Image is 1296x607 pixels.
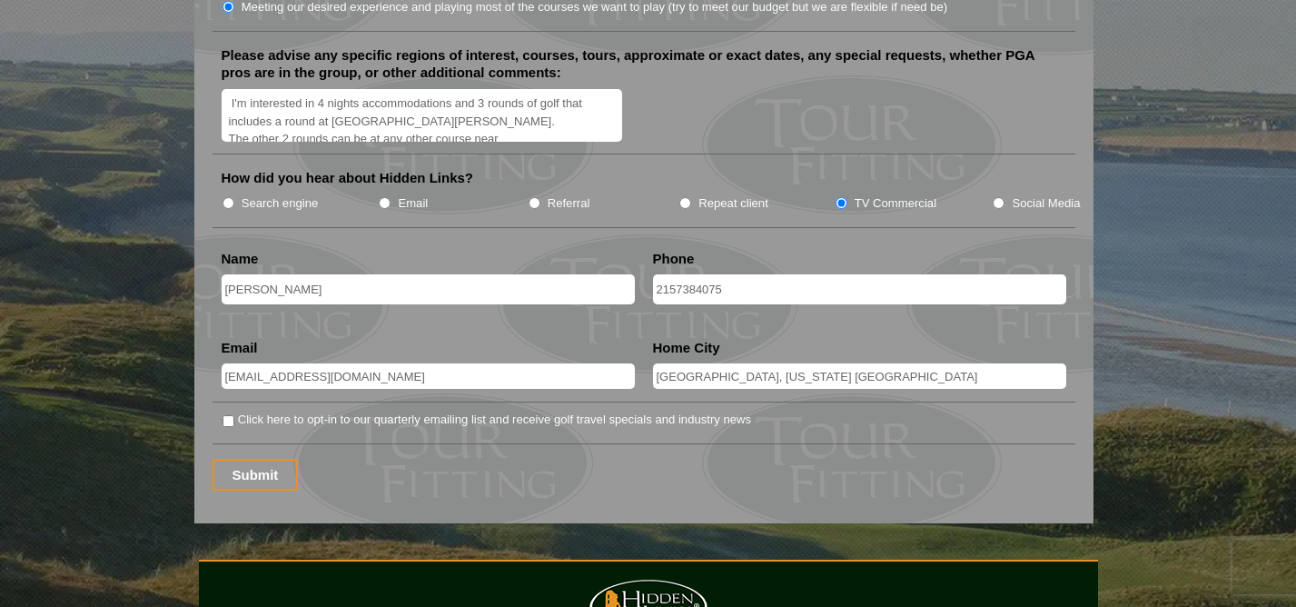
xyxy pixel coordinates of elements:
[653,250,695,268] label: Phone
[548,194,590,213] label: Referral
[1012,194,1080,213] label: Social Media
[698,194,768,213] label: Repeat client
[242,194,319,213] label: Search engine
[398,194,428,213] label: Email
[222,250,259,268] label: Name
[855,194,936,213] label: TV Commercial
[222,46,1066,82] label: Please advise any specific regions of interest, courses, tours, approximate or exact dates, any s...
[222,89,623,143] textarea: I'm interested in 4 nights accommodations and 3 rounds of golf that includes a round at [GEOGRAPH...
[222,339,258,357] label: Email
[222,169,474,187] label: How did you hear about Hidden Links?
[213,459,299,491] input: Submit
[653,339,720,357] label: Home City
[238,411,751,429] label: Click here to opt-in to our quarterly emailing list and receive golf travel specials and industry...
